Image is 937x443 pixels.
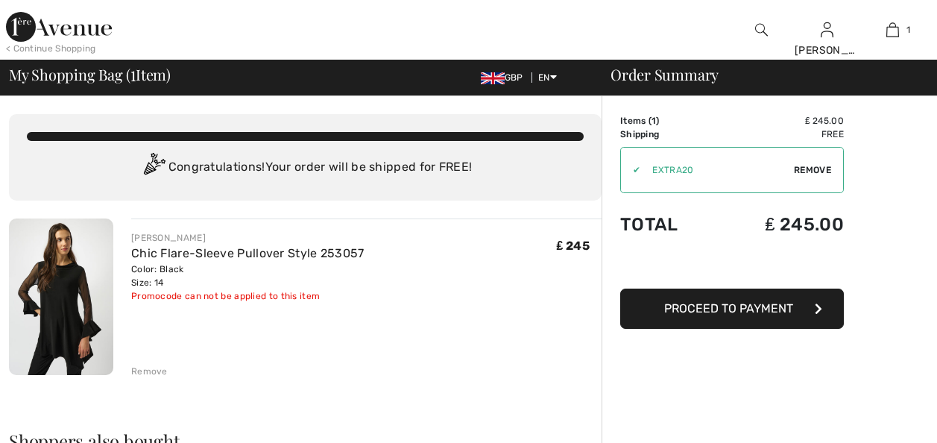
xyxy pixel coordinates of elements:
span: 1 [130,63,136,83]
a: Sign In [821,22,833,37]
span: 1 [652,116,656,126]
span: ₤ 245 [557,239,590,253]
button: Proceed to Payment [620,289,844,329]
div: Color: Black Size: 14 [131,263,365,289]
span: Proceed to Payment [664,301,793,315]
div: Order Summary [593,67,928,82]
td: ₤ 245.00 [715,199,844,250]
a: Chic Flare-Sleeve Pullover Style 253057 [131,246,365,260]
div: ✔ [621,163,640,177]
td: Items ( ) [620,114,715,128]
div: Promocode can not be applied to this item [131,289,365,303]
td: ₤ 245.00 [715,114,844,128]
div: [PERSON_NAME] [795,43,859,58]
iframe: PayPal [620,250,844,283]
img: Congratulation2.svg [139,153,168,183]
input: Promo code [640,148,794,192]
div: [PERSON_NAME] [131,231,365,245]
img: My Info [821,21,833,39]
a: 1 [860,21,924,39]
img: 1ère Avenue [6,12,112,42]
img: My Bag [886,21,899,39]
td: Shipping [620,128,715,141]
img: UK Pound [481,72,505,84]
div: Remove [131,365,168,378]
img: Chic Flare-Sleeve Pullover Style 253057 [9,219,113,375]
td: Total [620,199,715,250]
img: search the website [755,21,768,39]
div: < Continue Shopping [6,42,96,55]
span: 1 [906,23,910,37]
span: My Shopping Bag ( Item) [9,67,171,82]
span: GBP [481,72,529,83]
span: EN [538,72,557,83]
td: Free [715,128,844,141]
div: Congratulations! Your order will be shipped for FREE! [27,153,584,183]
span: Remove [794,163,831,177]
